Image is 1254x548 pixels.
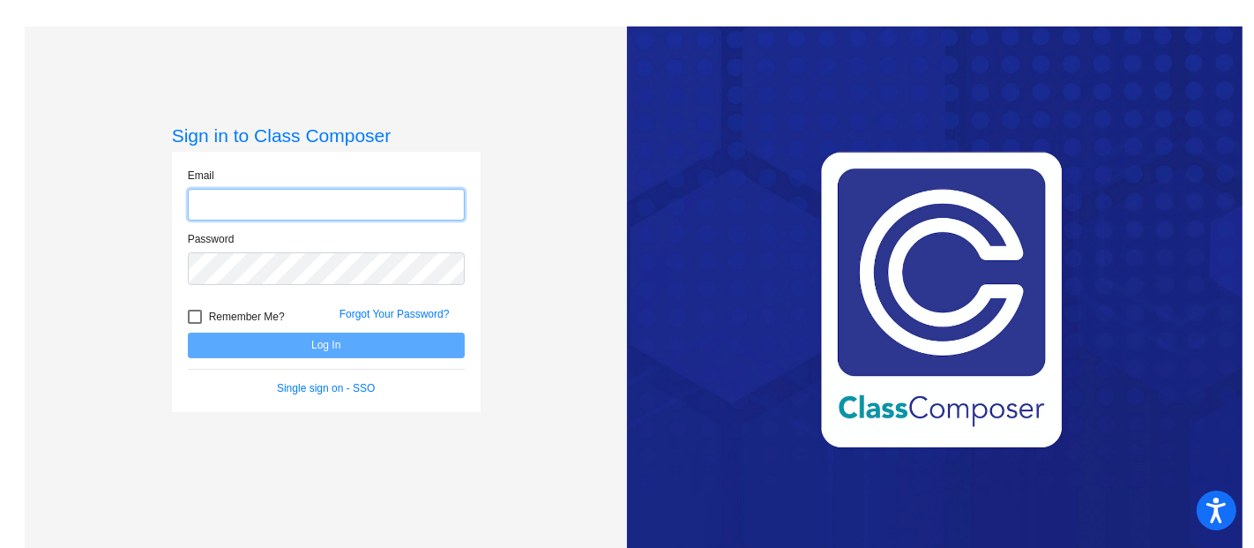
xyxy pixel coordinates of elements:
label: Email [188,168,214,184]
span: Remember Me? [209,306,285,327]
a: Forgot Your Password? [340,308,450,320]
a: Single sign on - SSO [277,382,375,394]
button: Log In [188,333,465,358]
label: Password [188,231,235,247]
h3: Sign in to Class Composer [172,124,481,146]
